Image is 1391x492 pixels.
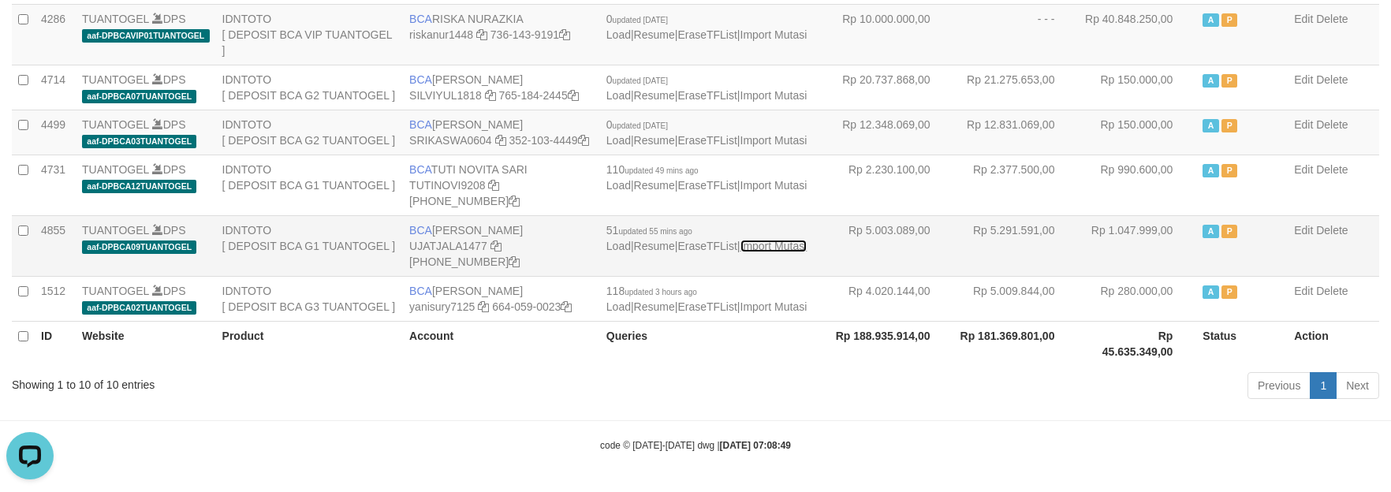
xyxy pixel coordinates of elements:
[1310,372,1337,399] a: 1
[1336,372,1379,399] a: Next
[606,224,807,252] span: | | |
[82,118,149,131] a: TUANTOGEL
[1316,285,1348,297] a: Delete
[409,224,432,237] span: BCA
[600,321,830,366] th: Queries
[35,4,76,65] td: 4286
[606,240,631,252] a: Load
[1288,321,1379,366] th: Action
[830,155,954,215] td: Rp 2.230.100,00
[606,13,807,41] span: | | |
[509,255,520,268] a: Copy 4062238953 to clipboard
[76,4,216,65] td: DPS
[216,4,404,65] td: IDNTOTO [ DEPOSIT BCA VIP TUANTOGEL ]
[606,13,668,25] span: 0
[403,215,600,276] td: [PERSON_NAME] [PHONE_NUMBER]
[403,321,600,366] th: Account
[82,163,149,176] a: TUANTOGEL
[488,179,499,192] a: Copy TUTINOVI9208 to clipboard
[606,285,807,313] span: | | |
[1203,119,1218,132] span: Active
[954,110,1079,155] td: Rp 12.831.069,00
[830,215,954,276] td: Rp 5.003.089,00
[830,65,954,110] td: Rp 20.737.868,00
[606,118,807,147] span: | | |
[613,76,668,85] span: updated [DATE]
[634,300,675,313] a: Resume
[606,89,631,102] a: Load
[478,300,489,313] a: Copy yanisury7125 to clipboard
[720,440,791,451] strong: [DATE] 07:08:49
[6,6,54,54] button: Open LiveChat chat widget
[1078,110,1196,155] td: Rp 150.000,00
[613,121,668,130] span: updated [DATE]
[634,28,675,41] a: Resume
[1203,285,1218,299] span: Active
[1294,118,1313,131] a: Edit
[409,163,431,176] span: BCA
[35,321,76,366] th: ID
[403,65,600,110] td: [PERSON_NAME] 765-184-2445
[1196,321,1288,366] th: Status
[35,65,76,110] td: 4714
[830,4,954,65] td: Rp 10.000.000,00
[1221,225,1237,238] span: Paused
[490,240,502,252] a: Copy UJATJALA1477 to clipboard
[409,89,482,102] a: SILVIYUL1818
[1078,276,1196,321] td: Rp 280.000,00
[606,224,692,237] span: 51
[740,300,807,313] a: Import Mutasi
[618,227,692,236] span: updated 55 mins ago
[1221,164,1237,177] span: Paused
[1078,4,1196,65] td: Rp 40.848.250,00
[830,110,954,155] td: Rp 12.348.069,00
[409,134,492,147] a: SRIKASWA0604
[606,73,807,102] span: | | |
[613,16,668,24] span: updated [DATE]
[82,285,149,297] a: TUANTOGEL
[216,215,404,276] td: IDNTOTO [ DEPOSIT BCA G1 TUANTOGEL ]
[606,285,697,297] span: 118
[82,224,149,237] a: TUANTOGEL
[1203,225,1218,238] span: Active
[606,118,668,131] span: 0
[677,134,737,147] a: EraseTFList
[1294,285,1313,297] a: Edit
[1078,321,1196,366] th: Rp 45.635.349,00
[82,73,149,86] a: TUANTOGEL
[476,28,487,41] a: Copy riskanur1448 to clipboard
[1316,224,1348,237] a: Delete
[625,288,697,296] span: updated 3 hours ago
[606,134,631,147] a: Load
[76,110,216,155] td: DPS
[954,321,1079,366] th: Rp 181.369.801,00
[954,155,1079,215] td: Rp 2.377.500,00
[1316,118,1348,131] a: Delete
[568,89,579,102] a: Copy 7651842445 to clipboard
[403,155,600,215] td: TUTI NOVITA SARI [PHONE_NUMBER]
[76,215,216,276] td: DPS
[82,135,196,148] span: aaf-DPBCA03TUANTOGEL
[403,110,600,155] td: [PERSON_NAME] 352-103-4449
[634,134,675,147] a: Resume
[409,13,432,25] span: BCA
[1247,372,1311,399] a: Previous
[740,28,807,41] a: Import Mutasi
[1316,163,1348,176] a: Delete
[830,276,954,321] td: Rp 4.020.144,00
[82,29,210,43] span: aaf-DPBCAVIP01TUANTOGEL
[1221,74,1237,88] span: Paused
[606,163,699,176] span: 110
[740,240,807,252] a: Import Mutasi
[35,155,76,215] td: 4731
[740,179,807,192] a: Import Mutasi
[409,118,432,131] span: BCA
[409,73,432,86] span: BCA
[1203,164,1218,177] span: Active
[1078,65,1196,110] td: Rp 150.000,00
[606,28,631,41] a: Load
[485,89,496,102] a: Copy SILVIYUL1818 to clipboard
[409,240,487,252] a: UJATJALA1477
[954,215,1079,276] td: Rp 5.291.591,00
[625,166,698,175] span: updated 49 mins ago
